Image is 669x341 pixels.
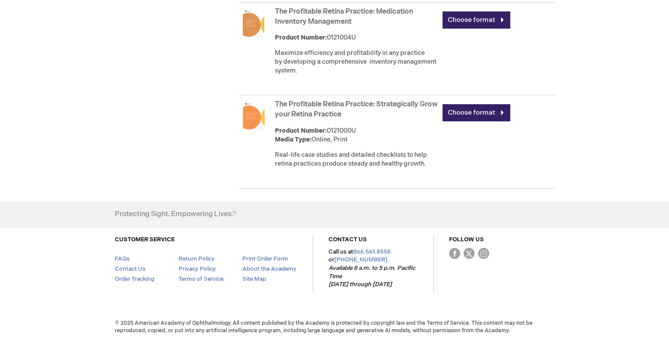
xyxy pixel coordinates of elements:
[329,236,367,243] a: CONTACT US
[243,9,264,37] img: The Profitable Retina Practice: Medication Inventory Management
[275,58,436,74] span: eveloping a comprehensive inventory management system
[115,210,236,218] h4: Protecting Sight. Empowering Lives.®
[178,276,223,283] a: Terms of Service
[115,276,154,283] a: Order Tracking
[115,255,130,262] a: FAQs
[115,265,146,272] a: Contact Us
[275,151,438,168] div: Real-life case studies and detailed checklists to help retina practices produce steady and health...
[178,265,216,272] a: Privacy Policy
[275,7,413,26] a: The Profitable Retina Practice: Medication Inventory Management
[449,248,460,259] img: Facebook
[115,236,175,243] a: CUSTOMER SERVICE
[242,255,288,262] a: Print Order Form
[275,100,438,119] a: The Profitable Retina Practice: Strategically Grow your Retina Practice
[449,236,484,243] a: FOLLOW US
[353,248,391,255] a: 866.561.8558
[275,49,436,74] span: Maximize efficiency and profitability in any practice by d .
[329,265,415,288] em: Available 8 a.m. to 5 p.m. Pacific Time [DATE] through [DATE]
[178,255,214,262] a: Return Policy
[242,265,296,272] a: About the Academy
[275,136,311,143] strong: Media Type:
[442,11,510,29] a: Choose format
[478,248,489,259] img: instagram
[464,248,475,259] img: Twitter
[275,34,327,41] strong: Product Number:
[240,102,268,130] img: The Profitable Retina Practice: Strategically Grow your Retina Practice
[242,276,266,283] a: Site Map
[275,33,438,42] div: 0121004U
[442,104,510,121] a: Choose format
[275,127,438,144] div: 0121000U Online, Print
[275,127,327,134] strong: Product Number:
[334,256,388,263] a: [PHONE_NUMBER]
[108,319,561,334] span: © 2025 American Academy of Ophthalmology. All content published by the Academy is protected by co...
[329,248,418,289] p: Call us at or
